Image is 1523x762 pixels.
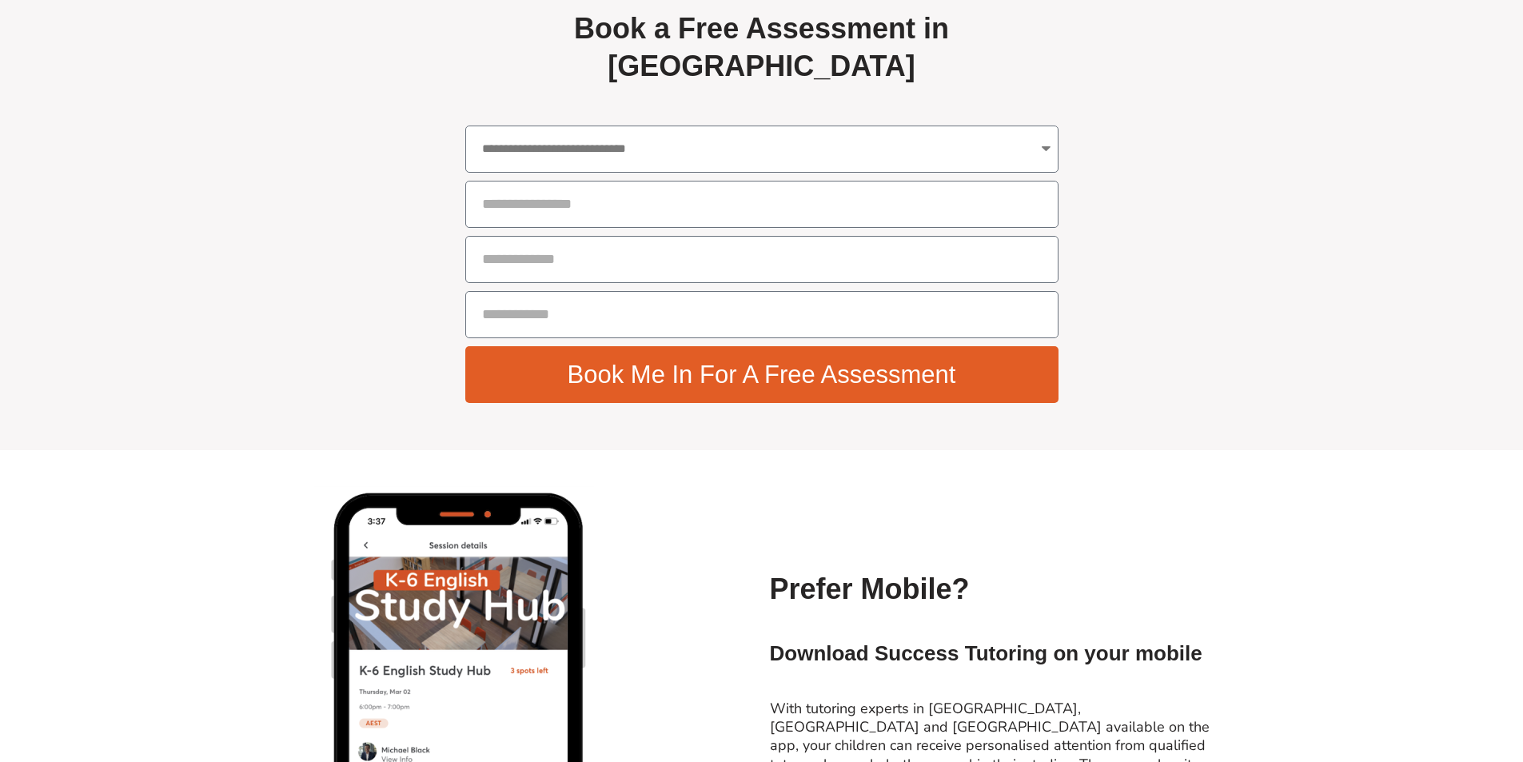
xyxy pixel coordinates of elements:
[465,10,1059,86] h2: Book a Free Assessment in [GEOGRAPHIC_DATA]
[465,126,1059,411] form: Free Assessment - Global
[770,640,1210,668] h2: Download Success Tutoring on your mobile
[1257,581,1523,762] iframe: Chat Widget
[465,346,1059,403] button: Book Me In For A Free Assessment
[568,362,956,387] span: Book Me In For A Free Assessment
[770,571,1210,608] h2: Prefer Mobile?
[1257,581,1523,762] div: 聊天小组件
